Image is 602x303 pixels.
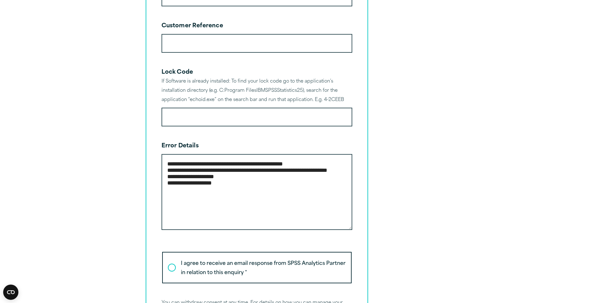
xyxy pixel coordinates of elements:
label: Customer Reference [162,23,223,29]
div: If Software is already installed: To find your lock code go to the application’s installation dir... [162,77,352,104]
label: Error Details [162,143,199,149]
button: Open CMP widget [3,285,18,300]
label: Lock Code [162,70,193,75]
label: I agree to receive an email response from SPSS Analytics Partner in relation to this enquiry * [162,252,352,283]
